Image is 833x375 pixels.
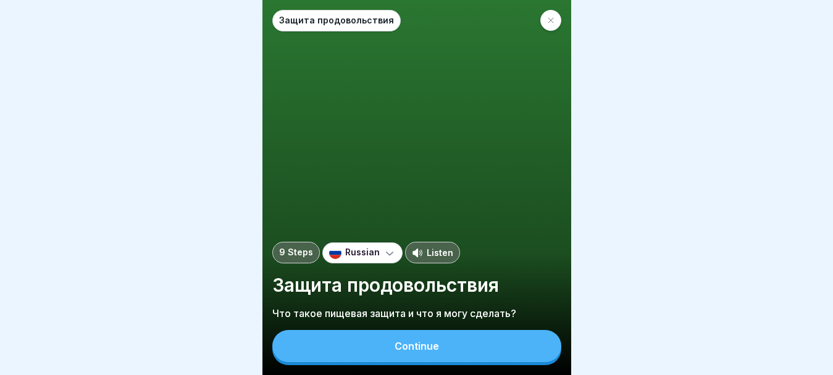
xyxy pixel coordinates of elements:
p: Listen [427,246,453,259]
p: Что такое пищевая защита и что я могу сделать? [272,307,561,320]
p: Russian [345,247,380,258]
p: 9 Steps [279,247,313,258]
img: ru.svg [329,247,341,259]
div: Continue [395,340,439,352]
p: Защита продовольствия [279,15,394,26]
button: Continue [272,330,561,362]
p: Защита продовольствия [272,273,561,297]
